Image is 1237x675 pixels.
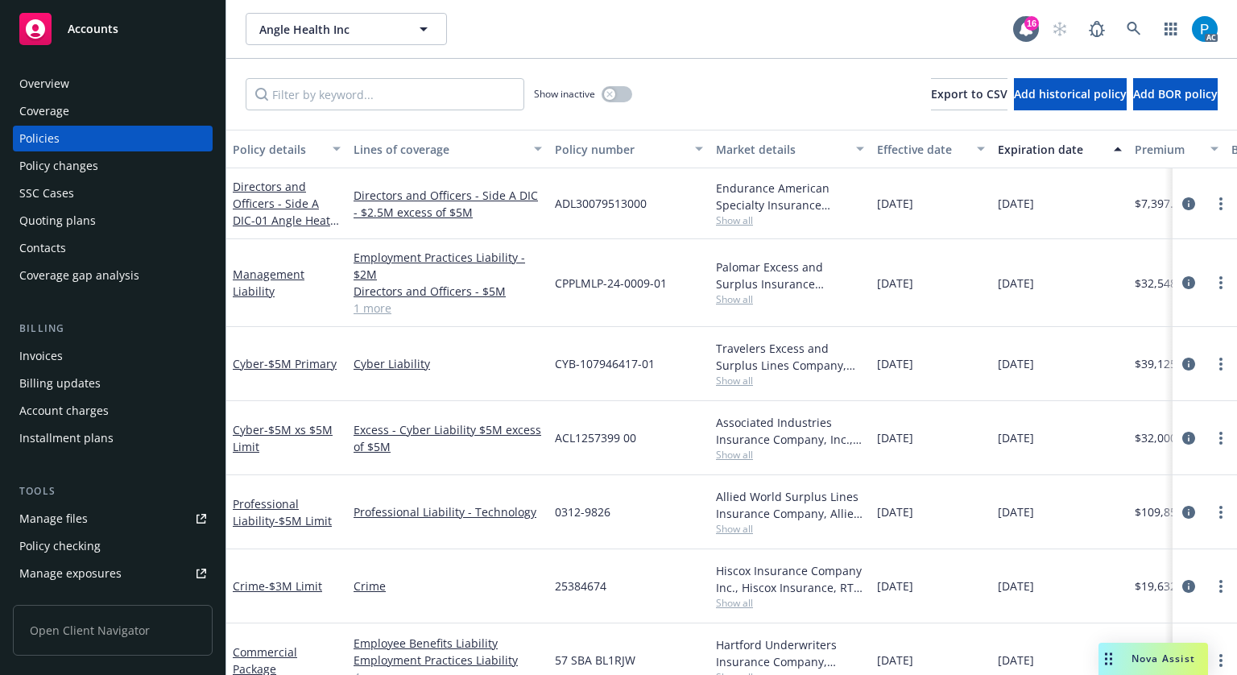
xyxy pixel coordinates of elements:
[354,300,542,317] a: 1 more
[716,414,864,448] div: Associated Industries Insurance Company, Inc., AmTrust Financial Services, RT Specialty Insurance...
[13,588,213,614] a: Manage certificates
[555,652,635,669] span: 57 SBA BL1RJW
[354,578,542,594] a: Crime
[13,321,213,337] div: Billing
[13,208,213,234] a: Quoting plans
[710,130,871,168] button: Market details
[998,652,1034,669] span: [DATE]
[354,503,542,520] a: Professional Liability - Technology
[555,578,606,594] span: 25384674
[1135,355,1193,372] span: $39,125.00
[998,503,1034,520] span: [DATE]
[1179,429,1198,448] a: circleInformation
[716,180,864,213] div: Endurance American Specialty Insurance Company, Sompo International, RT Specialty Insurance Servi...
[555,429,636,446] span: ACL1257399 00
[1211,429,1231,448] a: more
[1135,275,1193,292] span: $32,548.00
[13,425,213,451] a: Installment plans
[68,23,118,35] span: Accounts
[548,130,710,168] button: Policy number
[1135,578,1193,594] span: $19,632.00
[998,355,1034,372] span: [DATE]
[555,275,667,292] span: CPPLMLP-24-0009-01
[991,130,1128,168] button: Expiration date
[534,87,595,101] span: Show inactive
[716,374,864,387] span: Show all
[275,513,332,528] span: - $5M Limit
[246,13,447,45] button: Angle Health Inc
[233,578,322,594] a: Crime
[716,292,864,306] span: Show all
[19,425,114,451] div: Installment plans
[998,578,1034,594] span: [DATE]
[1014,78,1127,110] button: Add historical policy
[233,422,333,454] a: Cyber
[877,578,913,594] span: [DATE]
[555,195,647,212] span: ADL30079513000
[998,195,1034,212] span: [DATE]
[13,483,213,499] div: Tools
[1128,130,1225,168] button: Premium
[716,340,864,374] div: Travelers Excess and Surplus Lines Company, Travelers Insurance, Corvus Insurance (Travelers), RT...
[354,421,542,455] a: Excess - Cyber Liability $5M excess of $5M
[233,496,332,528] a: Professional Liability
[13,98,213,124] a: Coverage
[13,561,213,586] span: Manage exposures
[19,263,139,288] div: Coverage gap analysis
[19,561,122,586] div: Manage exposures
[13,263,213,288] a: Coverage gap analysis
[13,71,213,97] a: Overview
[931,78,1007,110] button: Export to CSV
[871,130,991,168] button: Effective date
[877,141,967,158] div: Effective date
[1211,651,1231,670] a: more
[1211,194,1231,213] a: more
[1044,13,1076,45] a: Start snowing
[19,208,96,234] div: Quoting plans
[1211,503,1231,522] a: more
[1098,643,1208,675] button: Nova Assist
[555,141,685,158] div: Policy number
[1098,643,1119,675] div: Drag to move
[19,235,66,261] div: Contacts
[233,422,333,454] span: - $5M xs $5M Limit
[233,179,337,279] a: Directors and Officers - Side A DIC
[1179,503,1198,522] a: circleInformation
[1118,13,1150,45] a: Search
[877,429,913,446] span: [DATE]
[259,21,399,38] span: Angle Health Inc
[233,356,337,371] a: Cyber
[354,249,542,283] a: Employment Practices Liability - $2M
[1014,86,1127,101] span: Add historical policy
[1192,16,1218,42] img: photo
[13,533,213,559] a: Policy checking
[1135,429,1193,446] span: $32,000.00
[13,126,213,151] a: Policies
[877,195,913,212] span: [DATE]
[1211,354,1231,374] a: more
[716,448,864,462] span: Show all
[19,180,74,206] div: SSC Cases
[1179,577,1198,596] a: circleInformation
[13,343,213,369] a: Invoices
[226,130,347,168] button: Policy details
[13,235,213,261] a: Contacts
[555,503,610,520] span: 0312-9826
[877,355,913,372] span: [DATE]
[246,78,524,110] input: Filter by keyword...
[354,355,542,372] a: Cyber Liability
[998,141,1104,158] div: Expiration date
[716,596,864,610] span: Show all
[1024,16,1039,31] div: 16
[13,6,213,52] a: Accounts
[354,187,542,221] a: Directors and Officers - Side A DIC - $2.5M excess of $5M
[354,141,524,158] div: Lines of coverage
[1135,503,1199,520] span: $109,850.00
[19,126,60,151] div: Policies
[13,398,213,424] a: Account charges
[13,506,213,532] a: Manage files
[13,153,213,179] a: Policy changes
[233,213,339,279] span: - 01 Angle Heath 2025 $2.5M xs $5M D&O Side A Binder - Sompo
[1211,273,1231,292] a: more
[13,180,213,206] a: SSC Cases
